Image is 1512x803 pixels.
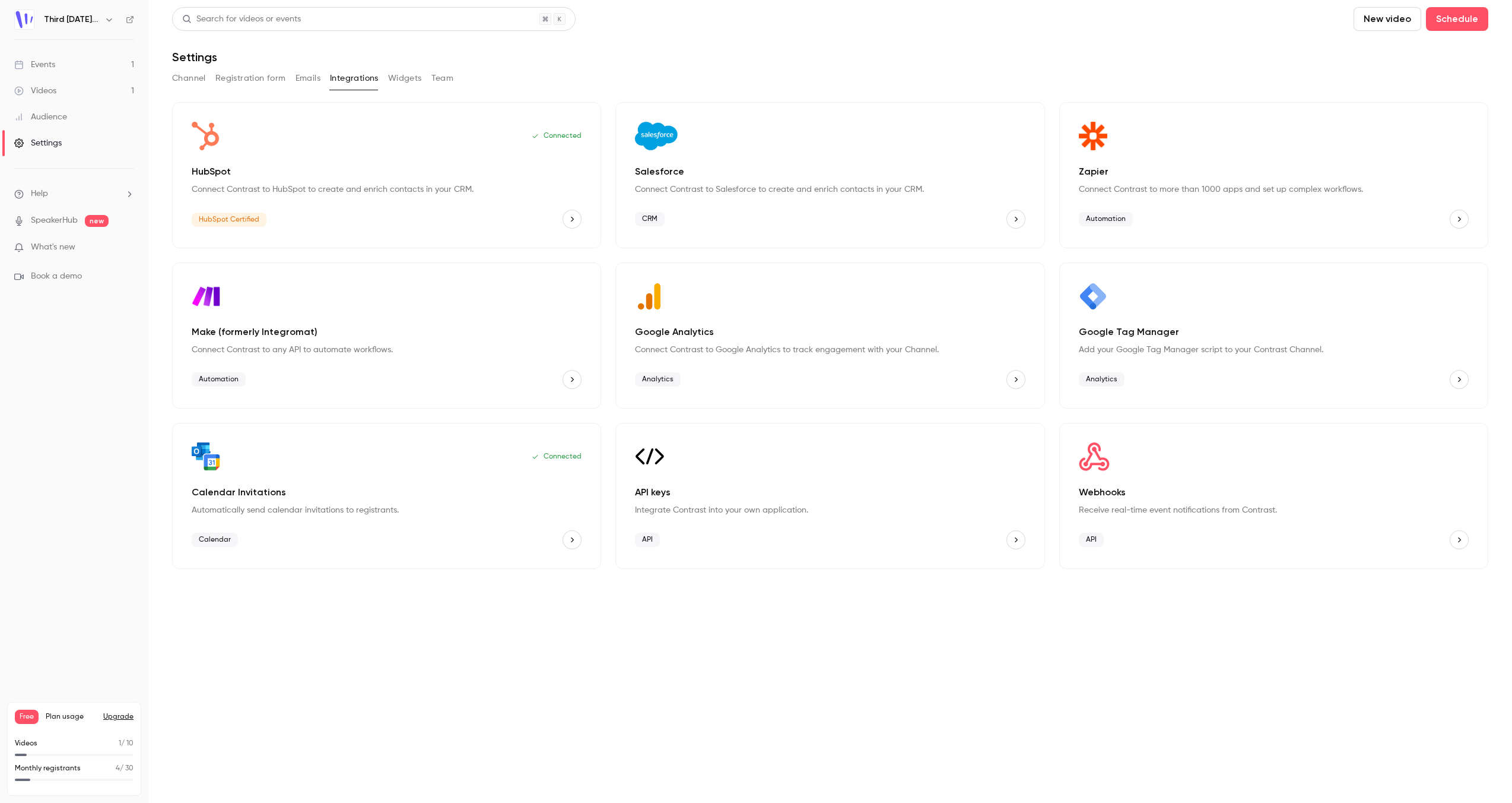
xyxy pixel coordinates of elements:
[635,184,1025,195] p: Connect Contrast to Salesforce to create and enrich contacts in your CRM.
[192,184,582,195] p: Connect Contrast to HubSpot to create and enrich contacts in your CRM.
[615,102,1044,248] div: Salesforce
[635,533,660,547] span: API
[31,241,75,254] span: What's new
[31,214,78,227] a: SpeakerHub
[635,372,681,387] span: Analytics
[172,263,601,409] div: Make (formerly Integromat)
[1006,210,1025,229] button: Salesforce
[15,710,39,724] span: Free
[1079,504,1469,516] p: Receive real-time event notifications from Contrast.
[431,69,454,88] button: Team
[119,740,121,747] span: 1
[192,344,582,356] p: Connect Contrast to any API to automate workflows.
[14,111,67,123] div: Audience
[1059,102,1488,248] div: Zapier
[192,325,582,339] p: Make (formerly Integromat)
[120,242,134,253] iframe: Noticeable Trigger
[14,137,62,149] div: Settings
[1079,533,1104,547] span: API
[635,344,1025,356] p: Connect Contrast to Google Analytics to track engagement with your Channel.
[44,14,100,26] h6: Third [DATE] Webinar
[1079,184,1469,195] p: Connect Contrast to more than 1000 apps and set up complex workflows.
[330,69,379,88] button: Integrations
[1426,7,1488,31] button: Schedule
[1079,212,1133,226] span: Automation
[1059,263,1488,409] div: Google Tag Manager
[119,738,134,749] p: / 10
[563,530,582,549] button: Calendar Invitations
[192,533,238,547] span: Calendar
[172,69,206,88] button: Channel
[296,69,320,88] button: Emails
[615,423,1044,569] div: API keys
[15,10,34,29] img: Third Wednesday Webinar
[14,59,55,71] div: Events
[1079,165,1469,179] p: Zapier
[563,210,582,229] button: HubSpot
[192,485,582,499] p: Calendar Invitations
[1059,423,1488,569] div: Webhooks
[31,270,82,283] span: Book a demo
[1450,530,1469,549] button: Webhooks
[85,215,109,227] span: new
[172,50,217,64] h1: Settings
[1079,372,1125,387] span: Analytics
[31,188,48,200] span: Help
[192,504,582,516] p: Automatically send calendar invitations to registrants.
[635,212,665,226] span: CRM
[172,423,601,569] div: Calendar Invitations
[1079,485,1469,499] p: Webhooks
[1354,7,1421,31] button: New video
[192,213,266,227] span: HubSpot Certified
[192,372,246,387] span: Automation
[388,69,422,88] button: Widgets
[215,69,286,88] button: Registration form
[635,485,1025,499] p: API keys
[116,763,134,774] p: / 30
[15,763,81,774] p: Monthly registrants
[46,712,96,722] span: Plan usage
[1006,370,1025,389] button: Google Analytics
[14,188,134,200] li: help-dropdown-opener
[635,504,1025,516] p: Integrate Contrast into your own application.
[1006,530,1025,549] button: API keys
[1079,325,1469,339] p: Google Tag Manager
[182,13,301,26] div: Search for videos or events
[1450,370,1469,389] button: Google Tag Manager
[14,85,56,97] div: Videos
[563,370,582,389] button: Make (formerly Integromat)
[635,165,1025,179] p: Salesforce
[1450,210,1469,229] button: Zapier
[103,712,134,722] button: Upgrade
[532,452,582,461] p: Connected
[116,765,120,772] span: 4
[172,102,601,248] div: HubSpot
[1079,344,1469,356] p: Add your Google Tag Manager script to your Contrast Channel.
[192,165,582,179] p: HubSpot
[532,131,582,141] p: Connected
[615,263,1044,409] div: Google Analytics
[15,738,37,749] p: Videos
[635,325,1025,339] p: Google Analytics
